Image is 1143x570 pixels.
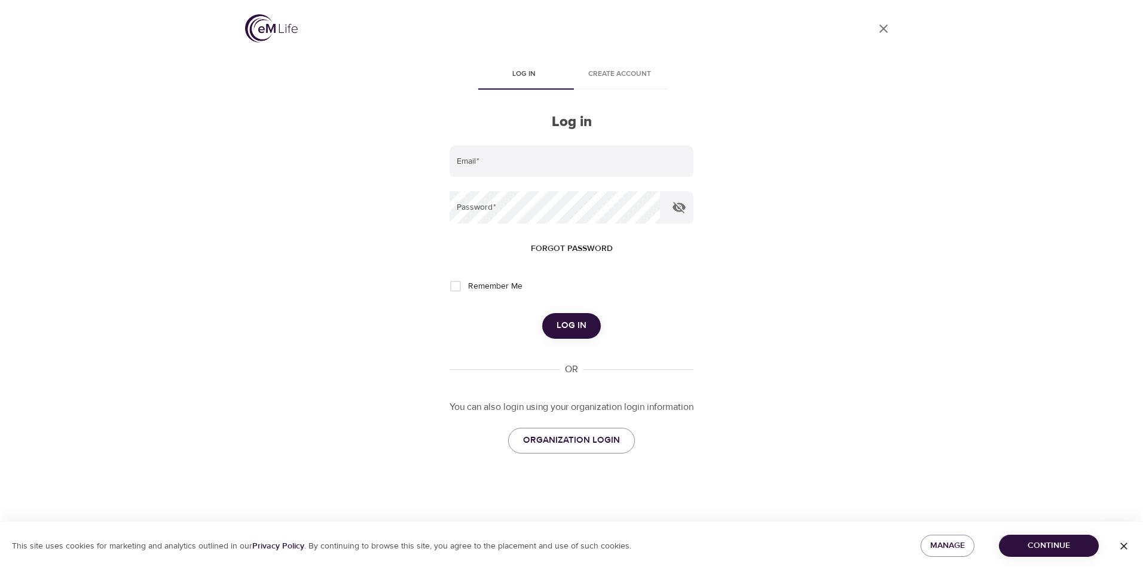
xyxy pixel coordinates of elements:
span: Continue [1008,538,1089,553]
p: You can also login using your organization login information [450,400,693,414]
span: Forgot password [531,241,613,256]
button: Manage [921,535,974,557]
span: ORGANIZATION LOGIN [523,433,620,448]
img: logo [245,14,298,42]
a: ORGANIZATION LOGIN [508,428,635,453]
button: Log in [542,313,601,338]
span: Remember Me [468,280,522,293]
a: Privacy Policy [252,541,304,551]
span: Create account [579,68,660,81]
div: OR [560,363,583,376]
div: disabled tabs example [450,61,693,90]
span: Log in [557,318,586,333]
h2: Log in [450,114,693,131]
button: Forgot password [526,238,618,260]
a: close [869,14,898,43]
button: Continue [999,535,1099,557]
span: Manage [930,538,965,553]
span: Log in [483,68,564,81]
